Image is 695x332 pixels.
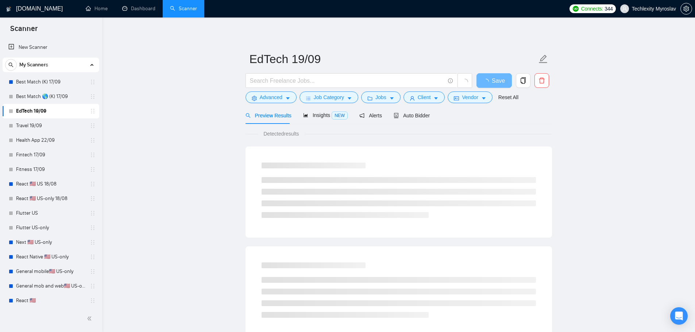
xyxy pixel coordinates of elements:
img: logo [6,3,11,15]
span: holder [90,210,96,216]
a: React Native 🇺🇸 US-only [16,250,85,264]
a: React 🇺🇸 US 18/08 [16,177,85,191]
span: Detected results [258,130,304,138]
input: Search Freelance Jobs... [250,76,445,85]
span: bars [306,95,311,101]
a: Best Match 🌎 (K) 17/09 [16,89,85,104]
a: Flutter US [16,206,85,220]
span: Job Category [314,93,344,101]
img: upwork-logo.png [573,6,579,12]
button: settingAdvancedcaret-down [246,91,297,103]
span: holder [90,108,96,114]
button: copy [516,73,530,88]
a: searchScanner [170,5,197,12]
span: holder [90,181,96,187]
span: Insights [303,112,348,118]
input: Scanner name... [250,50,537,68]
span: user [410,95,415,101]
span: caret-down [347,95,352,101]
a: Reset All [498,93,518,101]
span: holder [90,298,96,304]
a: Best Match (K) 17/09 [16,75,85,89]
span: Client [418,93,431,101]
span: info-circle [448,78,453,83]
span: delete [535,77,549,84]
span: search [246,113,251,118]
span: caret-down [433,95,439,101]
a: Next 🇺🇸 US-only [16,235,85,250]
a: Travel 19/09 [16,118,85,133]
span: caret-down [389,95,394,101]
span: holder [90,123,96,129]
span: Auto Bidder [394,113,430,118]
span: setting [681,6,692,12]
a: Fitness 17/09 [16,162,85,177]
div: Open Intercom Messenger [670,307,688,325]
button: delete [534,73,549,88]
span: 344 [605,5,613,13]
span: Alerts [359,113,382,118]
span: caret-down [481,95,486,101]
span: edit [538,54,548,64]
span: Preview Results [246,113,291,118]
span: Vendor [462,93,478,101]
button: Save [476,73,512,88]
span: double-left [87,315,94,322]
span: setting [252,95,257,101]
a: React 🇺🇸 [16,293,85,308]
span: search [5,62,16,67]
a: General mobile🇺🇸 US-only [16,264,85,279]
a: Health App 22/09 [16,133,85,148]
button: userClientcaret-down [404,91,445,103]
span: loading [483,79,492,85]
span: caret-down [285,95,290,101]
span: copy [516,77,530,84]
button: setting [680,3,692,15]
button: barsJob Categorycaret-down [300,91,358,103]
span: holder [90,283,96,289]
span: Scanner [4,23,43,39]
button: folderJobscaret-down [361,91,401,103]
span: holder [90,225,96,231]
span: area-chart [303,113,308,118]
button: idcardVendorcaret-down [448,91,492,103]
span: holder [90,254,96,260]
a: setting [680,6,692,12]
a: New Scanner [8,40,93,55]
span: Jobs [375,93,386,101]
span: holder [90,79,96,85]
a: EdTech 19/09 [16,104,85,118]
span: holder [90,269,96,274]
span: NEW [332,112,348,120]
span: holder [90,196,96,202]
span: My Scanners [19,58,48,72]
button: search [5,59,17,71]
a: homeHome [86,5,108,12]
span: Connects: [581,5,603,13]
span: Advanced [260,93,282,101]
span: Save [492,76,505,85]
a: React 🇺🇸 US-only 18/08 [16,191,85,206]
span: holder [90,94,96,99]
span: user [622,6,627,11]
span: robot [394,113,399,118]
li: New Scanner [3,40,99,55]
a: dashboardDashboard [122,5,155,12]
span: holder [90,137,96,143]
span: loading [462,79,468,85]
span: holder [90,167,96,172]
a: General mob and web🇺🇸 US-only - to be done [16,279,85,293]
span: folder [367,95,372,101]
span: holder [90,152,96,158]
span: holder [90,239,96,245]
a: Flutter US-only [16,220,85,235]
span: notification [359,113,364,118]
span: idcard [454,95,459,101]
a: Fintech 17/09 [16,148,85,162]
